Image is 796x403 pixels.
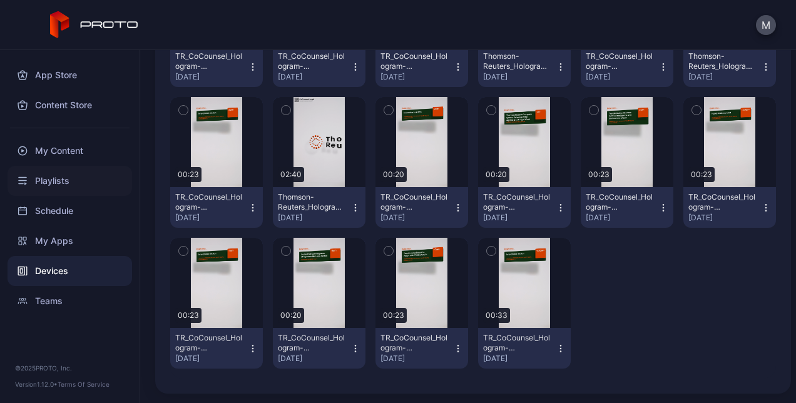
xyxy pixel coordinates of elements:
div: [DATE] [175,72,248,82]
div: Thomson-Reuters_Hologram_04-Thu-14th_V03_9-16_2160x3840_H264_ENG_2025-08-07.mp4 [483,51,552,71]
div: [DATE] [586,72,658,82]
div: [DATE] [380,72,453,82]
div: TR_CoCounsel_Hologram-Mograph_Interstitial-Day2-Tuesday-3-2pm_v2.mp4 [175,51,244,71]
button: TR_CoCounsel_Hologram-Mograph_Interstitial-Day3-[DATE]-6-3pm_v2(1).mp4[DATE] [581,187,673,228]
div: [DATE] [175,354,248,364]
a: My Apps [8,226,132,256]
div: TR_CoCounsel_Hologram-Mograph_Interstitial-Day4-Thursday-1-9am_v2.mp4 [380,51,449,71]
button: TR_CoCounsel_Hologram-Mograph_Interstitial-Day1-[DATE]-2-2pm_v2.mp4[DATE] [375,187,468,228]
div: TR_CoCounsel_Hologram-Mograph_Interstitial-Day3-Wednesday-TRSS-10am(1).mp4 [380,333,449,353]
div: [DATE] [688,72,761,82]
button: TR_CoCounsel_Hologram-Mograph_Interstitial-Day3-[DATE]-5-2pm_v2(1).mp4[DATE] [581,46,673,87]
div: TR_CoCounsel_Hologram-Mograph_Interstitial-Day3-Wednesday-3-12-30pm_v2(1).mp4 [688,192,757,212]
div: [DATE] [380,213,453,223]
div: TR_CoCounsel_Hologram-Mograph_Interstitial-Day3-Wednesday-1-11am_v2(1).mp4 [175,333,244,353]
div: TR_CoCounsel_Hologram-Mograph_Interstitial-Day3-Wednesday-4-2pm_v2.mp4 [175,192,244,212]
div: Thomson-Reuters_Hologram_03-Wed-13th_V03_9-16_2160x3840_H264_ENG_2025-08-07.mp4 [688,51,757,71]
a: Teams [8,286,132,316]
div: TR_CoCounsel_Hologram-Mograph_Interstitial-Day4-Thursday-2-9-30am_v2.mp4 [483,333,552,353]
div: [DATE] [586,213,658,223]
button: Thomson-Reuters_Hologram_03-Wed-13th_V03_9-16_2160x3840_H264_ENG_[DATE].mp4[DATE] [683,46,776,87]
div: Thomson-Reuters_Hologram_01-Mon-11th_V03_9-16_2160x3840_H264_ENG_2025-08-07.mp4 [278,192,347,212]
div: [DATE] [688,213,761,223]
button: M [756,15,776,35]
a: Devices [8,256,132,286]
button: TR_CoCounsel_Hologram-Mograph_Interstitial-Day3-[DATE]-1-11am_v2(1).mp4[DATE] [170,328,263,369]
button: TR_CoCounsel_Hologram-Mograph_Interstitial-Day1-[DATE]-1-1pm_v2.mp4[DATE] [478,187,571,228]
a: Terms Of Service [58,380,110,388]
button: Thomson-Reuters_Hologram_01-Mon-11th_V03_9-16_2160x3840_H264_ENG_[DATE].mp4[DATE] [273,187,365,228]
span: Version 1.12.0 • [15,380,58,388]
div: [DATE] [483,354,556,364]
div: [DATE] [380,354,453,364]
div: [DATE] [175,213,248,223]
button: TR_CoCounsel_Hologram-Mograph_Interstitial-Day4-[DATE]-1-9am_v2.mp4[DATE] [375,46,468,87]
a: Content Store [8,90,132,120]
button: TR_CoCounsel_Hologram-Mograph_Interstitial-Day3-[DATE]-TRSS-10am(1).mp4[DATE] [375,328,468,369]
div: TR_CoCounsel_Hologram-Mograph_Interstitial-Day3-Wednesday-5-2pm_v2(1).mp4 [586,51,655,71]
div: TR_CoCounsel_Hologram-Mograph_Interstitial-Day2-Tuesday-Fireside-12pm.mp4 [278,51,347,71]
div: [DATE] [483,72,556,82]
div: [DATE] [483,213,556,223]
div: © 2025 PROTO, Inc. [15,363,125,373]
button: TR_CoCounsel_Hologram-Mograph_Interstitial-Day2-[DATE]-3-2pm_v2.mp4[DATE] [170,46,263,87]
a: Playlists [8,166,132,196]
div: [DATE] [278,213,350,223]
div: TR_CoCounsel_Hologram-Mograph_Interstitial-Day1-Monday-1-1pm_v2.mp4 [483,192,552,212]
div: [DATE] [278,354,350,364]
button: Thomson-Reuters_Hologram_04-Thu-14th_V03_9-16_2160x3840_H264_ENG_[DATE].mp4[DATE] [478,46,571,87]
button: TR_CoCounsel_Hologram-Mograph_Interstitial-Day3-[DATE]-2-11am_v2(1).mp4[DATE] [273,328,365,369]
div: TR_CoCounsel_Hologram-Mograph_Interstitial-Day1-Monday-2-2pm_v2.mp4 [380,192,449,212]
a: My Content [8,136,132,166]
div: [DATE] [278,72,350,82]
div: TR_CoCounsel_Hologram-Mograph_Interstitial-Day3-Wednesday-2-11am_v2(1).mp4 [278,333,347,353]
div: TR_CoCounsel_Hologram-Mograph_Interstitial-Day3-Wednesday-6-3pm_v2(1).mp4 [586,192,655,212]
a: App Store [8,60,132,90]
a: Schedule [8,196,132,226]
button: TR_CoCounsel_Hologram-Mograph_Interstitial-Day4-[DATE]-2-9-30am_v2.mp4[DATE] [478,328,571,369]
button: TR_CoCounsel_Hologram-Mograph_Interstitial-Day3-[DATE]-4-2pm_v2.mp4[DATE] [170,187,263,228]
button: TR_CoCounsel_Hologram-Mograph_Interstitial-Day3-[DATE]-3-12-30pm_v2(1).mp4[DATE] [683,187,776,228]
button: TR_CoCounsel_Hologram-Mograph_Interstitial-Day2-[DATE]-Fireside-12pm.mp4[DATE] [273,46,365,87]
